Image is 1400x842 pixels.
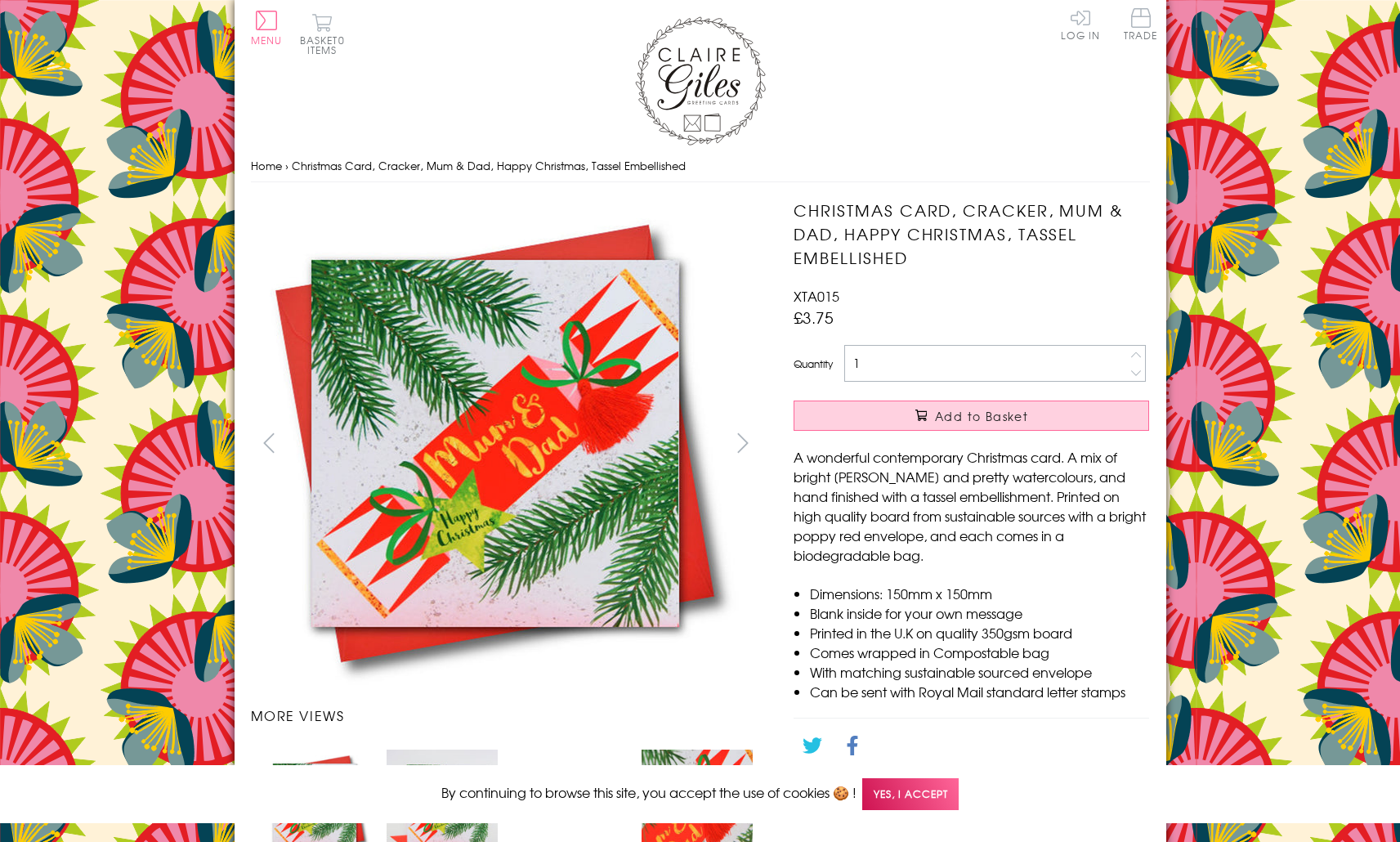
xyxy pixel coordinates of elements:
a: Home [251,158,282,173]
li: Dimensions: 150mm x 150mm [810,584,1149,603]
li: Blank inside for your own message [810,603,1149,623]
span: › [285,158,288,173]
img: Christmas Card, Cracker, Mum & Dad, Happy Christmas, Tassel Embellished [570,761,570,762]
button: Basket0 items [300,13,345,55]
p: A wonderful contemporary Christmas card. A mix of bright [PERSON_NAME] and pretty watercolours, a... [794,447,1149,565]
li: Can be sent with Royal Mail standard letter stamps [810,682,1149,701]
a: Trade [1124,8,1158,43]
button: Menu [251,11,283,45]
span: Menu [251,33,283,47]
span: Yes, I accept [862,778,959,810]
h1: Christmas Card, Cracker, Mum & Dad, Happy Christmas, Tassel Embellished [794,199,1149,269]
span: Trade [1124,8,1158,40]
nav: breadcrumbs [251,150,1150,183]
label: Quantity [794,356,833,371]
h3: More views [251,705,762,725]
span: 0 items [307,33,345,57]
img: Christmas Card, Cracker, Mum & Dad, Happy Christmas, Tassel Embellished [761,199,1251,689]
span: XTA015 [794,286,839,306]
li: With matching sustainable sourced envelope [810,662,1149,682]
li: Comes wrapped in Compostable bag [810,643,1149,662]
button: Add to Basket [794,401,1149,431]
span: Christmas Card, Cracker, Mum & Dad, Happy Christmas, Tassel Embellished [292,158,686,173]
button: prev [251,424,288,461]
img: Christmas Card, Cracker, Mum & Dad, Happy Christmas, Tassel Embellished [250,199,740,688]
span: Add to Basket [935,408,1028,424]
li: Printed in the U.K on quality 350gsm board [810,623,1149,643]
img: Claire Giles Greetings Cards [635,16,766,146]
a: Log In [1061,8,1100,40]
span: £3.75 [794,306,834,329]
button: next [724,424,761,461]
